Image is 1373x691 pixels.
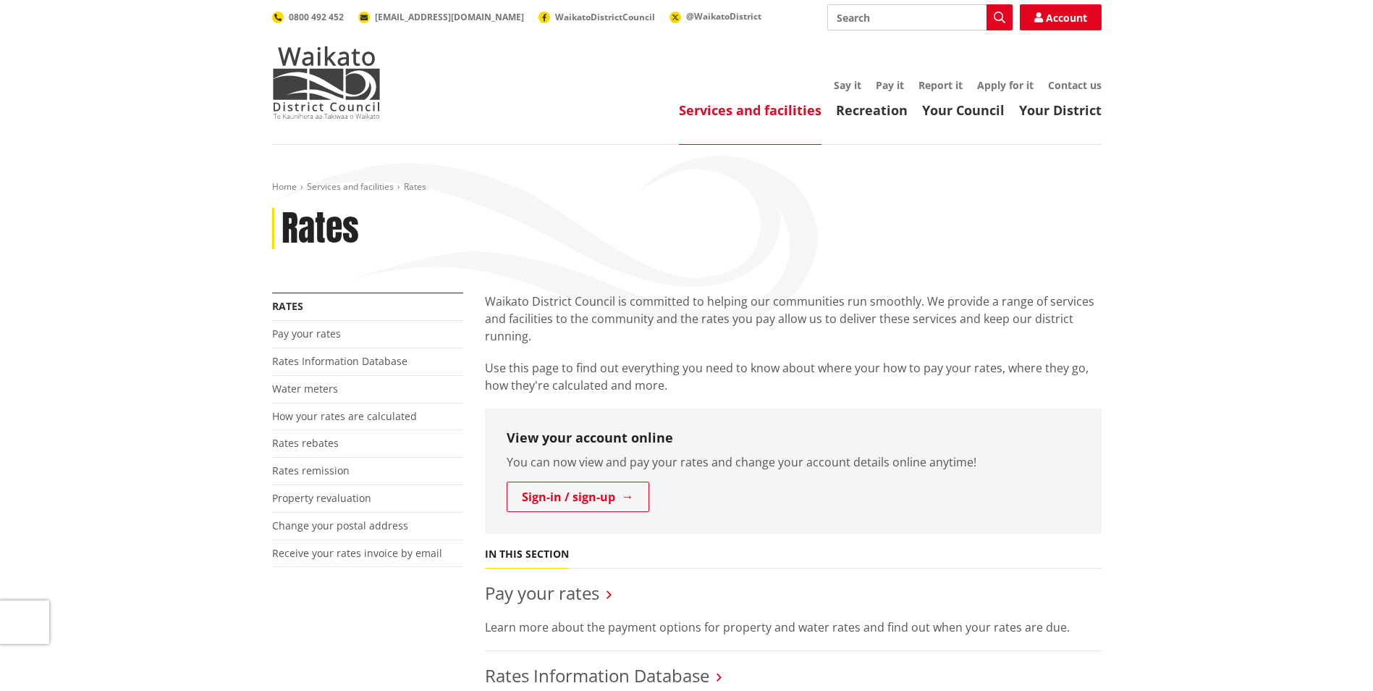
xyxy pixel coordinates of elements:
a: Property revaluation [272,491,371,505]
p: Use this page to find out everything you need to know about where your how to pay your rates, whe... [485,359,1102,394]
span: 0800 492 452 [289,11,344,23]
a: Rates Information Database [272,354,407,368]
a: Water meters [272,382,338,395]
a: Change your postal address [272,519,408,532]
a: Pay your rates [272,327,341,340]
a: Contact us [1048,78,1102,92]
a: Recreation [836,101,908,119]
a: Apply for it [977,78,1034,92]
a: How your rates are calculated [272,409,417,423]
a: Sign-in / sign-up [507,482,649,512]
a: Account [1020,4,1102,30]
a: Rates [272,299,303,313]
span: @WaikatoDistrict [686,10,761,22]
a: Your District [1019,101,1102,119]
h3: View your account online [507,430,1080,446]
a: @WaikatoDistrict [669,10,761,22]
a: Pay your rates [485,581,599,605]
a: 0800 492 452 [272,11,344,23]
nav: breadcrumb [272,181,1102,193]
p: Learn more about the payment options for property and water rates and find out when your rates ar... [485,619,1102,636]
a: Receive your rates invoice by email [272,546,442,560]
a: Say it [834,78,861,92]
a: Report it [918,78,963,92]
a: Rates remission [272,464,350,477]
input: Search input [827,4,1013,30]
span: [EMAIL_ADDRESS][DOMAIN_NAME] [375,11,524,23]
h5: In this section [485,548,569,561]
a: Rates Information Database [485,663,709,687]
a: Services and facilities [307,180,394,193]
a: Home [272,180,297,193]
a: Your Council [922,101,1005,119]
a: Pay it [876,78,904,92]
span: WaikatoDistrictCouncil [555,11,655,23]
a: Services and facilities [679,101,821,119]
h1: Rates [282,208,359,250]
a: WaikatoDistrictCouncil [538,11,655,23]
img: Waikato District Council - Te Kaunihera aa Takiwaa o Waikato [272,46,381,119]
span: Rates [404,180,426,193]
a: [EMAIL_ADDRESS][DOMAIN_NAME] [358,11,524,23]
p: You can now view and pay your rates and change your account details online anytime! [507,453,1080,471]
a: Rates rebates [272,436,339,450]
p: Waikato District Council is committed to helping our communities run smoothly. We provide a range... [485,293,1102,345]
